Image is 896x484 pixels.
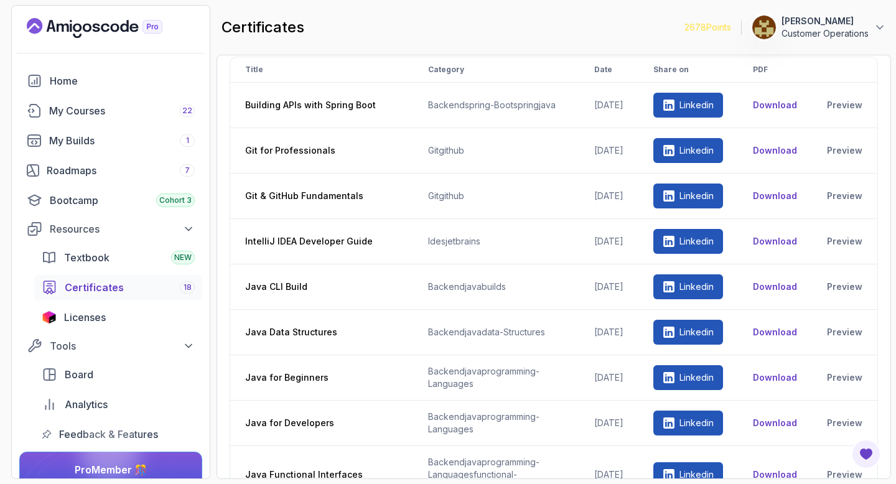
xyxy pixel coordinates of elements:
[827,417,862,429] a: Preview
[579,128,638,174] td: [DATE]
[753,144,797,157] button: Download
[222,17,304,37] h2: certificates
[653,93,723,118] a: Linkedin
[50,73,195,88] div: Home
[230,57,413,83] th: Title
[413,310,579,355] td: backend java data-structures
[413,219,579,264] td: ides jetbrains
[186,136,189,146] span: 1
[753,468,797,481] button: Download
[65,397,108,412] span: Analytics
[679,235,714,248] p: Linkedin
[49,133,195,148] div: My Builds
[827,281,862,293] a: Preview
[638,57,738,83] th: Share on
[653,184,723,208] a: Linkedin
[34,422,202,447] a: feedback
[19,128,202,153] a: builds
[579,174,638,219] td: [DATE]
[579,310,638,355] td: [DATE]
[753,371,797,384] button: Download
[579,57,638,83] th: Date
[34,245,202,270] a: textbook
[184,282,192,292] span: 18
[19,218,202,240] button: Resources
[753,326,797,338] button: Download
[782,15,869,27] p: [PERSON_NAME]
[230,310,413,355] th: Java Data Structures
[679,371,714,384] p: Linkedin
[34,392,202,417] a: analytics
[19,188,202,213] a: bootcamp
[579,264,638,310] td: [DATE]
[738,57,812,83] th: PDF
[34,362,202,387] a: board
[579,401,638,446] td: [DATE]
[782,27,869,40] p: Customer Operations
[230,83,413,128] th: Building APIs with Spring Boot
[579,83,638,128] td: [DATE]
[413,57,579,83] th: Category
[753,190,797,202] button: Download
[230,128,413,174] th: Git for Professionals
[230,174,413,219] th: Git & GitHub Fundamentals
[679,144,714,157] p: Linkedin
[653,320,723,345] a: Linkedin
[653,138,723,163] a: Linkedin
[27,18,191,38] a: Landing page
[59,427,158,442] span: Feedback & Features
[47,163,195,178] div: Roadmaps
[679,190,714,202] p: Linkedin
[579,219,638,264] td: [DATE]
[679,281,714,293] p: Linkedin
[679,99,714,111] p: Linkedin
[653,274,723,299] a: Linkedin
[159,195,192,205] span: Cohort 3
[230,264,413,310] th: Java CLI Build
[174,253,192,263] span: NEW
[42,311,57,323] img: jetbrains icon
[752,16,776,39] img: user profile image
[19,158,202,183] a: roadmaps
[50,221,195,236] div: Resources
[827,235,862,248] a: Preview
[50,338,195,353] div: Tools
[413,264,579,310] td: backend java builds
[827,371,862,384] a: Preview
[19,98,202,123] a: courses
[413,83,579,128] td: backend spring-boot spring java
[827,144,862,157] a: Preview
[182,106,192,116] span: 22
[50,193,195,208] div: Bootcamp
[413,128,579,174] td: git github
[679,417,714,429] p: Linkedin
[413,174,579,219] td: git github
[753,99,797,111] button: Download
[185,165,190,175] span: 7
[851,439,881,469] button: Open Feedback Button
[230,401,413,446] th: Java for Developers
[34,275,202,300] a: certificates
[827,190,862,202] a: Preview
[49,103,195,118] div: My Courses
[413,355,579,401] td: backend java programming-languages
[413,401,579,446] td: backend java programming-languages
[827,99,862,111] a: Preview
[230,355,413,401] th: Java for Beginners
[752,15,886,40] button: user profile image[PERSON_NAME]Customer Operations
[653,365,723,390] a: Linkedin
[579,355,638,401] td: [DATE]
[65,280,124,295] span: Certificates
[34,305,202,330] a: licenses
[679,326,714,338] p: Linkedin
[19,68,202,93] a: home
[19,335,202,357] button: Tools
[753,281,797,293] button: Download
[827,468,862,481] a: Preview
[64,310,106,325] span: Licenses
[753,417,797,429] button: Download
[230,219,413,264] th: IntelliJ IDEA Developer Guide
[753,235,797,248] button: Download
[653,411,723,435] a: Linkedin
[65,367,93,382] span: Board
